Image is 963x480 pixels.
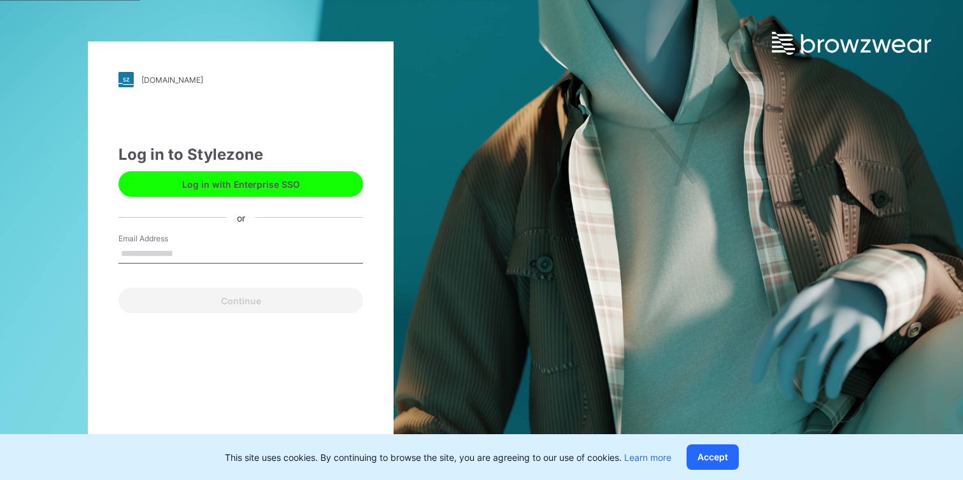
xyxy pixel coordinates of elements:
[772,32,931,55] img: browzwear-logo.e42bd6dac1945053ebaf764b6aa21510.svg
[687,444,739,470] button: Accept
[118,171,363,197] button: Log in with Enterprise SSO
[118,143,363,166] div: Log in to Stylezone
[141,75,203,85] div: [DOMAIN_NAME]
[227,211,255,224] div: or
[118,72,363,87] a: [DOMAIN_NAME]
[225,451,671,464] p: This site uses cookies. By continuing to browse the site, you are agreeing to our use of cookies.
[118,233,208,244] label: Email Address
[118,72,134,87] img: stylezone-logo.562084cfcfab977791bfbf7441f1a819.svg
[624,452,671,463] a: Learn more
